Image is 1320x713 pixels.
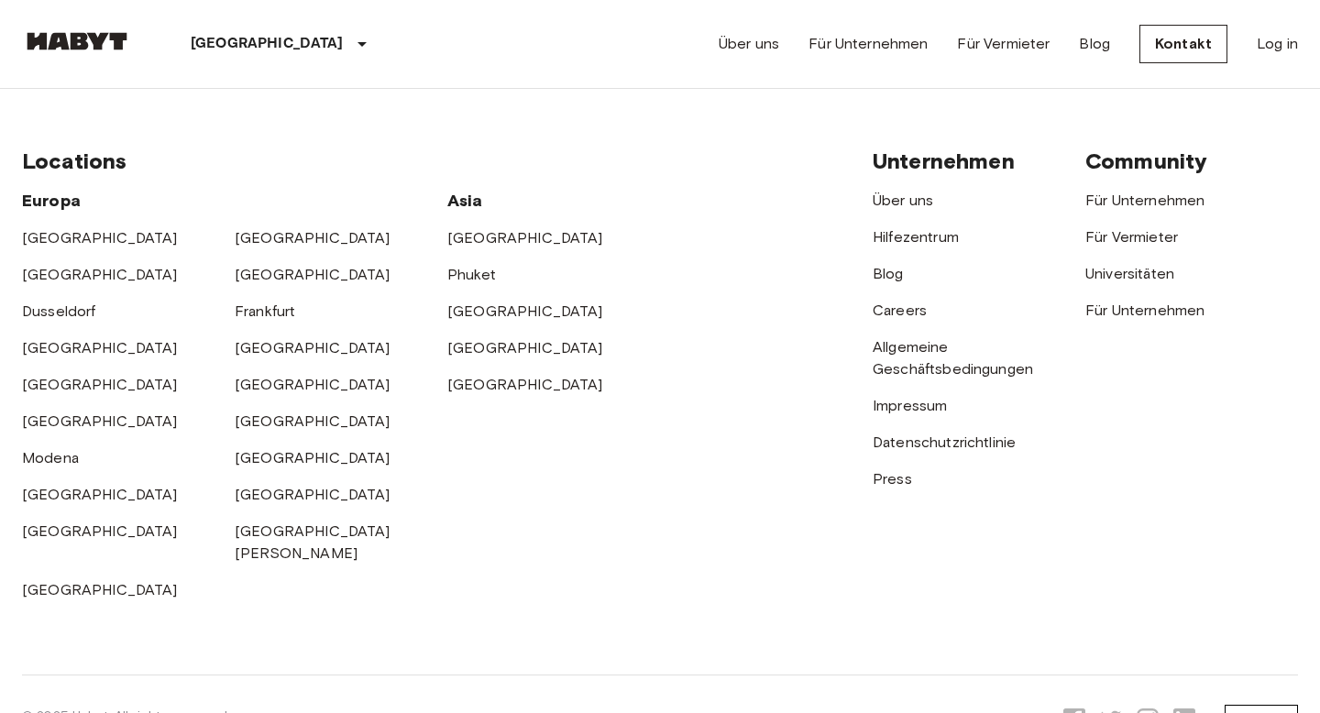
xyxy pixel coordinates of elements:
[22,339,178,356] a: [GEOGRAPHIC_DATA]
[447,302,603,320] a: [GEOGRAPHIC_DATA]
[1257,33,1298,55] a: Log in
[447,266,496,283] a: Phuket
[873,397,947,414] a: Impressum
[873,338,1033,378] a: Allgemeine Geschäftsbedingungen
[447,191,483,211] span: Asia
[447,229,603,247] a: [GEOGRAPHIC_DATA]
[191,33,344,55] p: [GEOGRAPHIC_DATA]
[873,470,912,488] a: Press
[447,376,603,393] a: [GEOGRAPHIC_DATA]
[235,266,390,283] a: [GEOGRAPHIC_DATA]
[957,33,1050,55] a: Für Vermieter
[235,412,390,430] a: [GEOGRAPHIC_DATA]
[22,412,178,430] a: [GEOGRAPHIC_DATA]
[22,266,178,283] a: [GEOGRAPHIC_DATA]
[1085,228,1178,246] a: Für Vermieter
[235,302,295,320] a: Frankfurt
[235,522,390,562] a: [GEOGRAPHIC_DATA][PERSON_NAME]
[808,33,928,55] a: Für Unternehmen
[22,148,126,174] span: Locations
[447,339,603,356] a: [GEOGRAPHIC_DATA]
[1085,302,1204,319] a: Für Unternehmen
[22,486,178,503] a: [GEOGRAPHIC_DATA]
[873,228,959,246] a: Hilfezentrum
[873,265,904,282] a: Blog
[235,449,390,466] a: [GEOGRAPHIC_DATA]
[22,32,132,50] img: Habyt
[719,33,779,55] a: Über uns
[1085,192,1204,209] a: Für Unternehmen
[235,339,390,356] a: [GEOGRAPHIC_DATA]
[873,192,933,209] a: Über uns
[1085,148,1207,174] span: Community
[1139,25,1227,63] a: Kontakt
[22,581,178,598] a: [GEOGRAPHIC_DATA]
[22,302,96,320] a: Dusseldorf
[1085,265,1174,282] a: Universitäten
[873,302,927,319] a: Careers
[235,486,390,503] a: [GEOGRAPHIC_DATA]
[22,449,79,466] a: Modena
[22,522,178,540] a: [GEOGRAPHIC_DATA]
[235,229,390,247] a: [GEOGRAPHIC_DATA]
[873,433,1016,451] a: Datenschutzrichtlinie
[235,376,390,393] a: [GEOGRAPHIC_DATA]
[22,376,178,393] a: [GEOGRAPHIC_DATA]
[873,148,1015,174] span: Unternehmen
[22,191,81,211] span: Europa
[1079,33,1110,55] a: Blog
[22,229,178,247] a: [GEOGRAPHIC_DATA]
